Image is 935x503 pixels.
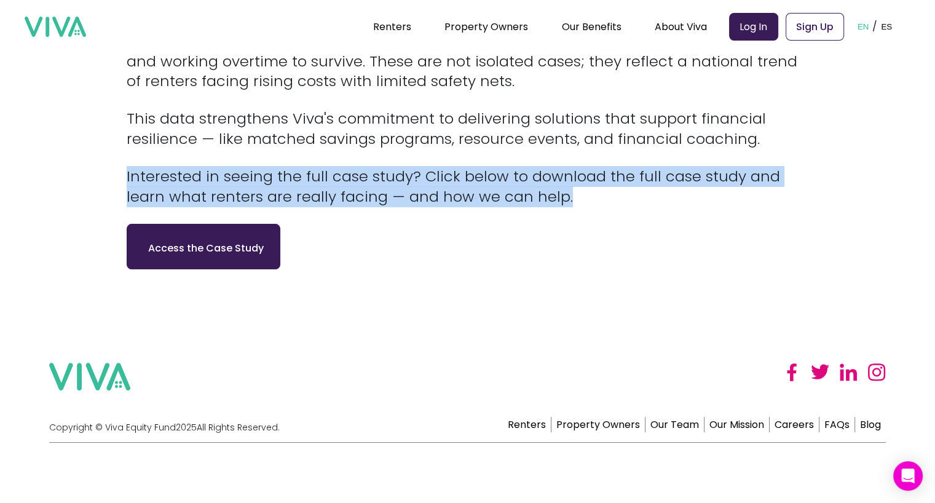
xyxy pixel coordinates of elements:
img: instagram [867,363,886,381]
button: ES [877,7,896,46]
div: Our Benefits [561,11,621,42]
img: viva [49,363,130,390]
img: facebook [783,363,801,381]
p: / [872,17,877,36]
a: Renters [503,417,551,432]
a: Blog [855,417,886,432]
a: Log In [729,13,778,41]
a: Careers [770,417,819,432]
a: Property Owners [444,20,528,34]
div: About Viva [655,11,707,42]
a: Sign Up [786,13,844,41]
a: Property Owners [551,417,645,432]
button: Access the Case Study [127,224,280,269]
p: Residents shared stories of tough trade-offs — cutting back on food, skipping medical care, and w... [127,31,809,92]
img: twitter [811,363,829,381]
a: Our Team [645,417,704,432]
a: FAQs [819,417,855,432]
p: Copyright © Viva Equity Fund 2025 All Rights Reserved. [49,422,280,432]
a: Our Mission [704,417,770,432]
img: linked in [839,363,858,381]
a: Access the Case Study [142,234,265,259]
div: Open Intercom Messenger [893,461,923,491]
button: EN [854,7,873,46]
a: Renters [373,20,411,34]
p: Interested in seeing the full case study? Click below to download the full case study and learn w... [127,167,809,207]
img: viva [25,17,86,38]
p: This data strengthens Viva's commitment to delivering solutions that support financial resilience... [127,109,809,149]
